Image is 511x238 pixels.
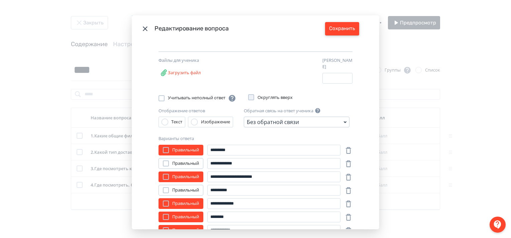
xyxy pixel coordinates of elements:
[171,119,182,125] div: Текст
[247,118,299,126] div: Без обратной связи
[172,173,199,180] span: Правильный
[172,227,199,234] span: Правильный
[155,24,325,33] div: Редактирование вопроса
[159,135,194,142] label: Варианты ответа
[172,200,199,207] span: Правильный
[322,57,352,70] label: [PERSON_NAME]
[325,22,359,35] button: Сохранить
[244,108,313,114] label: Обратная связь на ответ ученика
[168,94,236,102] span: Учитывать неполный ответ
[201,119,230,125] div: Изображение
[258,94,293,101] span: Округлять вверх
[132,15,379,230] div: Modal
[159,57,229,64] div: Файлы для ученика
[172,187,199,194] span: Правильный
[172,214,199,220] span: Правильный
[172,147,199,153] span: Правильный
[172,160,199,167] span: Правильный
[159,108,205,114] label: Отображение ответов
